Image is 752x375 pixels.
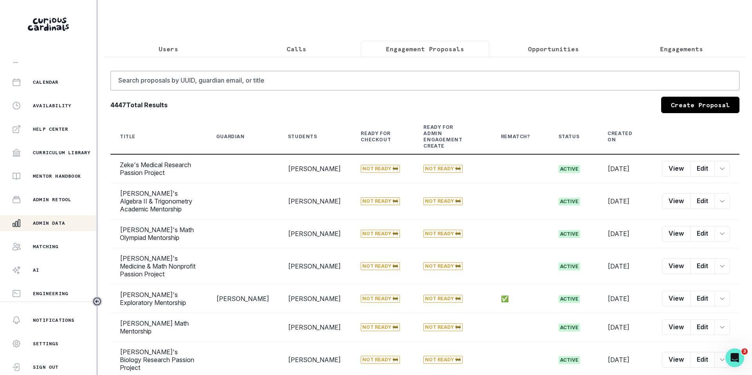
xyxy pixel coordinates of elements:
td: [PERSON_NAME] [278,183,352,220]
button: row menu [714,319,730,335]
td: [DATE] [598,220,653,248]
p: Matching [33,243,59,250]
button: View [662,352,691,368]
span: Not Ready 🚧 [361,230,400,238]
td: [PERSON_NAME] [278,285,352,313]
td: [PERSON_NAME] [207,285,278,313]
span: Not Ready 🚧 [361,262,400,270]
p: Engagements [660,44,703,54]
span: Not Ready 🚧 [361,197,400,205]
button: View [662,291,691,306]
span: active [559,263,580,270]
div: Title [120,133,136,140]
td: [PERSON_NAME]'s Exploratory Mentorship [110,285,207,313]
span: 3 [741,348,748,355]
p: Help Center [33,126,68,132]
span: Not Ready 🚧 [361,323,400,331]
button: row menu [714,226,730,242]
div: Created On [607,130,634,143]
td: [PERSON_NAME] [278,313,352,342]
p: Settings [33,341,59,347]
td: [DATE] [598,183,653,220]
td: [DATE] [598,313,653,342]
span: active [559,230,580,238]
span: Not Ready 🚧 [361,165,400,173]
p: Curriculum Library [33,150,91,156]
button: Edit [690,226,715,242]
p: Calendar [33,79,59,85]
p: Engineering [33,290,68,297]
td: [PERSON_NAME]'s Math Olympiad Mentorship [110,220,207,248]
span: Not Ready 🚧 [423,323,463,331]
span: Not Ready 🚧 [423,262,463,270]
span: Not Ready 🚧 [423,295,463,303]
span: Not Ready 🚧 [361,356,400,364]
button: row menu [714,291,730,306]
span: active [559,295,580,303]
td: [PERSON_NAME]'s Algebra II & Trigonometry Academic Mentorship [110,183,207,220]
p: Availability [33,103,71,109]
button: Edit [690,291,715,306]
td: Zeke's Medical Research Passion Project [110,154,207,183]
div: Status [559,133,580,140]
button: View [662,226,691,242]
span: Not Ready 🚧 [423,165,463,173]
p: Admin Retool [33,197,71,203]
p: AI [33,267,39,273]
p: Mentor Handbook [33,173,81,179]
img: Curious Cardinals Logo [28,18,69,31]
button: Edit [690,161,715,177]
td: [PERSON_NAME] [278,248,352,285]
div: Ready for Admin Engagement Create [423,124,473,149]
span: active [559,165,580,173]
td: [PERSON_NAME] [278,154,352,183]
div: Guardian [216,133,245,140]
button: Edit [690,319,715,335]
div: Ready for Checkout [361,130,395,143]
span: Not Ready 🚧 [423,356,463,364]
button: row menu [714,193,730,209]
td: [DATE] [598,285,653,313]
button: Edit [690,352,715,368]
p: Engagement Proposals [386,44,464,54]
p: Users [159,44,178,54]
a: Create Proposal [661,97,739,113]
span: active [559,198,580,206]
button: Edit [690,193,715,209]
button: row menu [714,352,730,368]
button: Toggle sidebar [92,296,102,306]
div: Students [288,133,317,140]
td: [PERSON_NAME]'s Medicine & Math Nonprofit Passion Project [110,248,207,285]
span: active [559,356,580,364]
td: [PERSON_NAME] Math Mentorship [110,313,207,342]
p: Opportunities [528,44,579,54]
span: active [559,324,580,332]
p: Calls [287,44,306,54]
button: View [662,161,691,177]
button: View [662,319,691,335]
button: View [662,193,691,209]
p: Sign Out [33,364,59,370]
p: Notifications [33,317,75,323]
span: Not Ready 🚧 [361,295,400,303]
td: [PERSON_NAME] [278,220,352,248]
p: ✅ [501,295,540,303]
td: [DATE] [598,154,653,183]
span: Not Ready 🚧 [423,230,463,238]
div: Rematch? [501,133,530,140]
button: View [662,258,691,274]
button: row menu [714,161,730,177]
p: Admin Data [33,220,65,226]
button: row menu [714,258,730,274]
td: [DATE] [598,248,653,285]
b: 4447 Total Results [110,100,168,110]
button: Edit [690,258,715,274]
span: Not Ready 🚧 [423,197,463,205]
iframe: Intercom live chat [725,348,744,367]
